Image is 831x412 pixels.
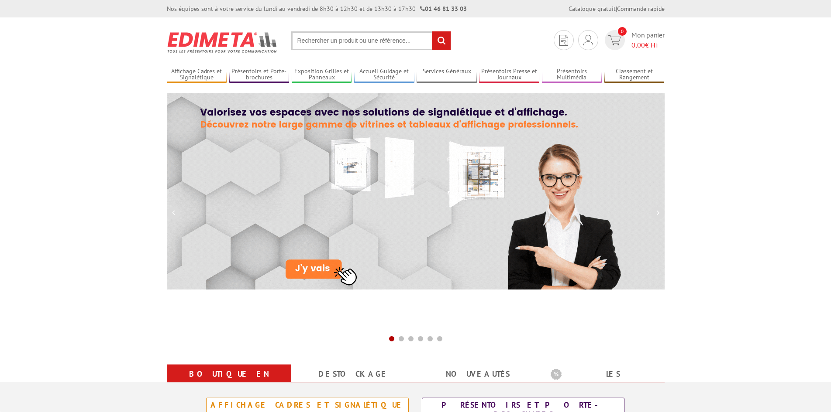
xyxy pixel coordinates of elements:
a: Commande rapide [617,5,665,13]
img: Présentoir, panneau, stand - Edimeta - PLV, affichage, mobilier bureau, entreprise [167,26,278,58]
a: Exposition Grilles et Panneaux [292,68,352,82]
span: Mon panier [631,30,665,50]
div: Nos équipes sont à votre service du lundi au vendredi de 8h30 à 12h30 et de 13h30 à 17h30 [167,4,467,13]
strong: 01 46 81 33 03 [420,5,467,13]
span: € HT [631,40,665,50]
div: | [569,4,665,13]
img: devis rapide [559,35,568,46]
input: rechercher [432,31,451,50]
a: Destockage [302,366,405,382]
span: 0 [618,27,627,36]
span: 0,00 [631,41,645,49]
b: Les promotions [551,366,660,384]
a: Services Généraux [417,68,477,82]
a: Boutique en ligne [177,366,281,398]
div: Affichage Cadres et Signalétique [209,400,406,410]
input: Rechercher un produit ou une référence... [291,31,451,50]
a: nouveautés [426,366,530,382]
a: Catalogue gratuit [569,5,616,13]
img: devis rapide [608,35,621,45]
a: devis rapide 0 Mon panier 0,00€ HT [603,30,665,50]
a: Accueil Guidage et Sécurité [354,68,414,82]
img: devis rapide [583,35,593,45]
a: Présentoirs Multimédia [542,68,602,82]
a: Classement et Rangement [604,68,665,82]
a: Affichage Cadres et Signalétique [167,68,227,82]
a: Présentoirs Presse et Journaux [479,68,539,82]
a: Présentoirs et Porte-brochures [229,68,290,82]
a: Les promotions [551,366,654,398]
